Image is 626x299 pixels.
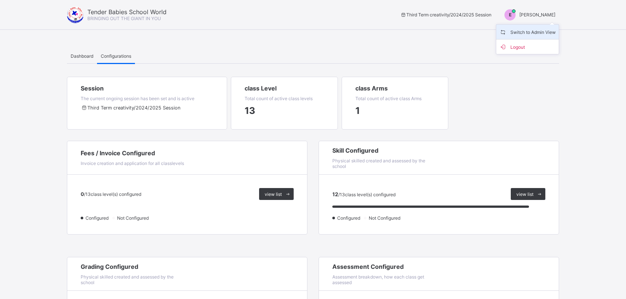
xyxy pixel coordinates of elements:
[355,105,360,116] span: session/term information
[519,12,555,18] span: [PERSON_NAME]
[245,105,255,116] span: session/term information
[245,85,313,92] span: class Level
[265,191,282,197] span: view list
[84,191,141,197] span: / 13 class level(s) configured
[81,263,187,270] span: Grading Configured
[245,96,313,101] span: Total count of active class levels
[336,215,362,221] span: Configured
[355,96,422,101] span: Total count of active class Arms
[496,39,559,54] li: dropdown-list-item-buttom-1
[85,215,111,221] span: Configured
[509,12,512,18] span: E
[81,96,194,101] span: The current ongoing session has been set and is active
[332,158,425,169] span: Physical skilled created and assessed by the school
[355,85,422,92] span: class Arms
[400,12,491,18] span: session/term information
[332,191,338,197] span: 12
[499,42,556,51] span: Logout
[81,191,84,197] span: 0
[81,274,174,285] span: Physical skilled created and assessed by the school
[496,25,559,39] li: dropdown-list-item-name-0
[368,215,403,221] span: Not Configured
[338,192,396,197] span: / 13 class level(s) configured
[116,215,151,221] span: Not Configured
[101,53,131,59] span: Configurations
[71,53,93,59] span: Dashboard
[332,274,424,285] span: Assessment breakdown, how each class get assessed
[332,263,439,270] span: Assessment Configured
[332,147,439,154] span: Skill Configured
[81,105,180,111] span: session/term information
[516,191,533,197] span: view list
[81,85,194,92] span: Session
[499,28,556,36] span: Switch to Admin View
[81,160,184,166] span: Invoice creation and application for all classlevels
[81,149,187,157] span: Fees / Invoice Configured
[87,8,167,16] span: Tender Babies School World
[87,16,161,21] span: BRINGING OUT THE GIANT IN YOU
